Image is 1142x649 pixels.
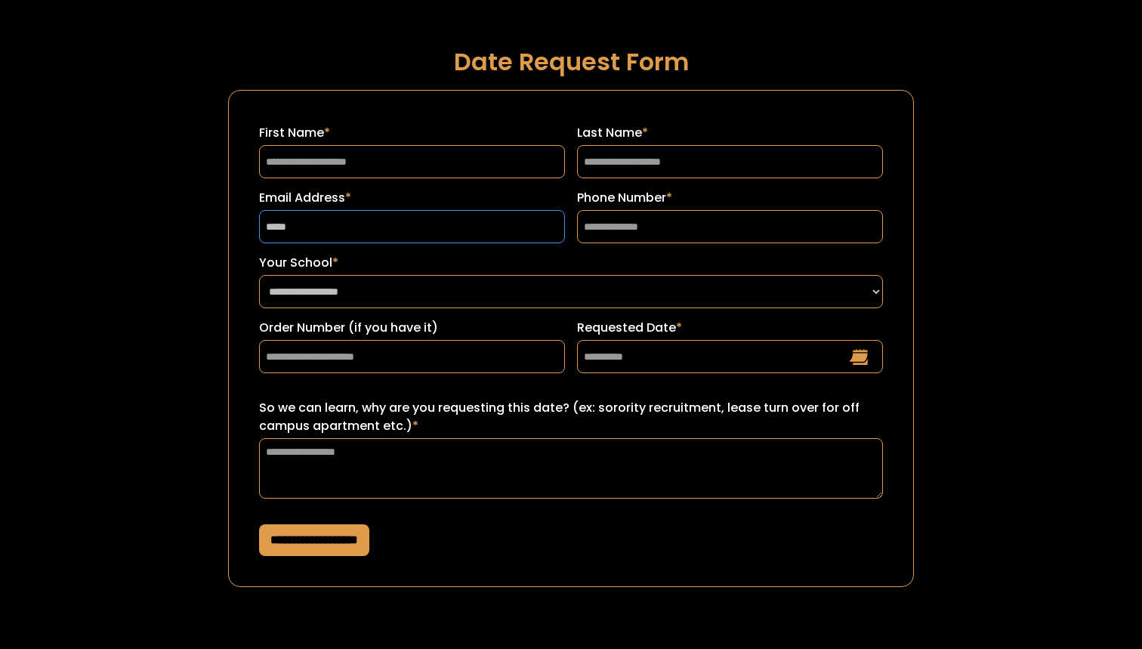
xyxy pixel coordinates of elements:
[259,254,882,272] label: Your School
[577,319,883,337] label: Requested Date
[259,399,882,435] label: So we can learn, why are you requesting this date? (ex: sorority recruitment, lease turn over for...
[228,48,913,75] h1: Date Request Form
[259,189,565,207] label: Email Address
[259,124,565,142] label: First Name
[228,90,913,587] form: Request a Date Form
[577,189,883,207] label: Phone Number
[577,124,883,142] label: Last Name
[259,319,565,337] label: Order Number (if you have it)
